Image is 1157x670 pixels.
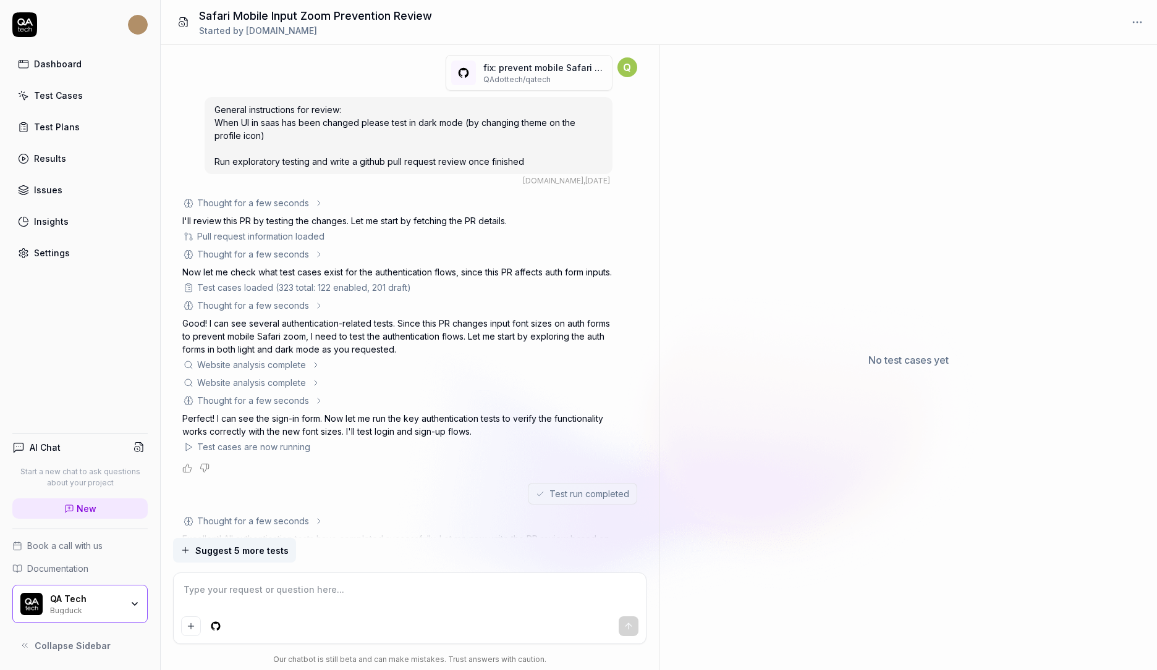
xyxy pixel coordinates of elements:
[12,466,148,488] p: Start a new chat to ask questions about your project
[868,353,949,367] p: No test cases yet
[182,532,615,558] p: Excellent! All authentication tests have completed successfully. Let me now write the PR review b...
[12,539,148,552] a: Book a call with us
[30,441,61,454] h4: AI Chat
[27,539,103,552] span: Book a call with us
[12,52,148,76] a: Dashboard
[12,585,148,623] button: QA Tech LogoQA TechBugduck
[197,514,309,527] div: Thought for a few seconds
[34,89,83,102] div: Test Cases
[182,266,615,278] p: Now let me check what test cases exist for the authentication flows, since this PR affects auth f...
[200,463,210,473] button: Negative feedback
[523,176,583,185] span: [DOMAIN_NAME]
[182,412,615,438] p: Perfect! I can see the sign-in form. Now let me run the key authentication tests to verify the fu...
[20,593,43,615] img: QA Tech Logo
[12,178,148,202] a: Issues
[12,498,148,519] a: New
[199,7,432,24] h1: Safari Mobile Input Zoom Prevention Review
[214,104,575,167] span: General instructions for review: When UI in saas has been changed please test in dark mode (by ch...
[197,248,309,261] div: Thought for a few seconds
[34,215,69,228] div: Insights
[35,639,111,652] span: Collapse Sidebar
[50,605,122,614] div: Bugduck
[34,246,70,259] div: Settings
[12,633,148,658] button: Collapse Sidebar
[34,120,80,133] div: Test Plans
[34,183,62,196] div: Issues
[12,115,148,139] a: Test Plans
[197,394,309,407] div: Thought for a few seconds
[12,209,148,233] a: Insights
[523,175,610,186] div: , [DATE]
[27,562,88,575] span: Documentation
[12,562,148,575] a: Documentation
[182,317,615,356] p: Good! I can see several authentication-related tests. Since this PR changes input font sizes on a...
[173,538,296,563] button: Suggest 5 more tests
[197,376,306,389] div: Website analysis complete
[197,440,310,453] div: Test cases are now running
[173,654,646,665] div: Our chatbot is still beta and can make mistakes. Trust answers with caution.
[12,241,148,265] a: Settings
[34,57,82,70] div: Dashboard
[181,616,201,636] button: Add attachment
[77,502,96,515] span: New
[483,61,607,74] p: fix: prevent mobile Safari zoom on auth form inputs (# 5649 )
[197,299,309,312] div: Thought for a few seconds
[12,83,148,107] a: Test Cases
[197,230,324,243] div: Pull request information loaded
[195,544,289,557] span: Suggest 5 more tests
[12,146,148,170] a: Results
[483,74,607,85] p: QAdottech / qatech
[197,281,411,294] div: Test cases loaded (323 total: 122 enabled, 201 draft)
[182,214,615,227] p: I'll review this PR by testing the changes. Let me start by fetching the PR details.
[197,358,306,371] div: Website analysis complete
[549,487,629,500] span: Test run completed
[446,55,612,91] button: fix: prevent mobile Safari zoom on auth form inputs(#5649)QAdottech/qatech
[50,593,122,605] div: QA Tech
[182,463,192,473] button: Positive feedback
[246,25,317,36] span: [DOMAIN_NAME]
[34,152,66,165] div: Results
[197,196,309,209] div: Thought for a few seconds
[617,57,637,77] span: Q
[199,24,432,37] div: Started by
